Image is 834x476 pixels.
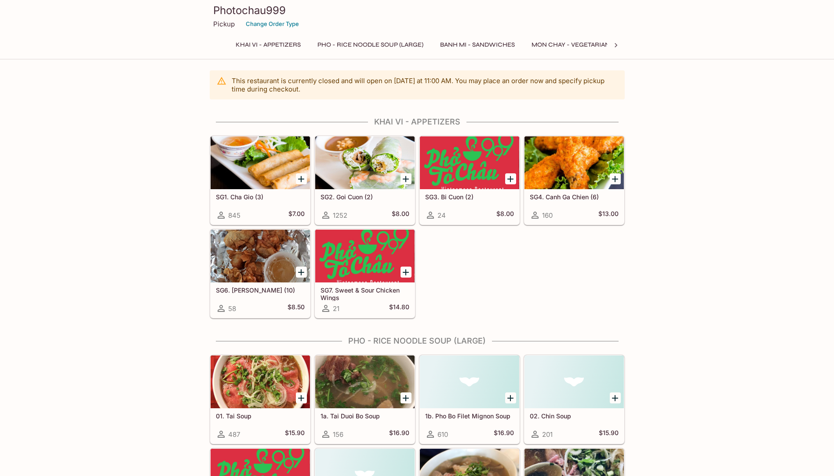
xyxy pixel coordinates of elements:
[213,4,621,17] h3: Photochau999
[420,355,519,408] div: 1b. Pho Bo Filet Mignon Soup
[315,136,415,189] div: SG2. Goi Cuon (2)
[333,430,343,439] span: 156
[530,193,619,201] h5: SG4. Canh Ga Chien (6)
[313,39,428,51] button: Pho - Rice Noodle Soup (Large)
[401,267,412,278] button: Add SG7. Sweet & Sour Chicken Wings
[315,229,415,318] a: SG7. Sweet & Sour Chicken Wings21$14.80
[524,136,624,189] div: SG4. Canh Ga Chien (6)
[610,392,621,403] button: Add 02. Chin Soup
[527,39,644,51] button: Mon Chay - Vegetarian Entrees
[232,77,618,93] p: This restaurant is currently closed and will open on [DATE] at 11:00 AM . You may place an order ...
[288,303,305,314] h5: $8.50
[210,229,310,318] a: SG6. [PERSON_NAME] (10)58$8.50
[213,20,235,28] p: Pickup
[228,211,240,220] span: 845
[425,193,514,201] h5: SG3. Bi Cuon (2)
[210,136,310,225] a: SG1. Cha Gio (3)845$7.00
[392,210,409,220] h5: $8.00
[210,117,625,127] h4: Khai Vi - Appetizers
[401,392,412,403] button: Add 1a. Tai Duoi Bo Soup
[320,286,409,301] h5: SG7. Sweet & Sour Chicken Wings
[419,136,520,225] a: SG3. Bi Cuon (2)24$8.00
[210,336,625,346] h4: Pho - Rice Noodle Soup (Large)
[315,355,415,408] div: 1a. Tai Duoi Bo Soup
[216,193,305,201] h5: SG1. Cha Gio (3)
[320,412,409,420] h5: 1a. Tai Duoi Bo Soup
[211,355,310,408] div: 01. Tai Soup
[211,230,310,282] div: SG6. Hoanh Thanh Chien (10)
[389,303,409,314] h5: $14.80
[211,136,310,189] div: SG1. Cha Gio (3)
[210,355,310,444] a: 01. Tai Soup487$15.90
[610,173,621,184] button: Add SG4. Canh Ga Chien (6)
[598,210,619,220] h5: $13.00
[524,136,624,225] a: SG4. Canh Ga Chien (6)160$13.00
[599,429,619,439] h5: $15.90
[542,430,553,439] span: 201
[296,392,307,403] button: Add 01. Tai Soup
[296,267,307,278] button: Add SG6. Hoanh Thanh Chien (10)
[228,430,240,439] span: 487
[425,412,514,420] h5: 1b. Pho Bo Filet Mignon Soup
[333,211,347,220] span: 1252
[228,304,236,313] span: 58
[315,230,415,282] div: SG7. Sweet & Sour Chicken Wings
[216,412,305,420] h5: 01. Tai Soup
[216,286,305,294] h5: SG6. [PERSON_NAME] (10)
[505,173,516,184] button: Add SG3. Bi Cuon (2)
[437,430,448,439] span: 610
[505,392,516,403] button: Add 1b. Pho Bo Filet Mignon Soup
[542,211,553,220] span: 160
[288,210,305,220] h5: $7.00
[315,355,415,444] a: 1a. Tai Duoi Bo Soup156$16.90
[231,39,306,51] button: Khai Vi - Appetizers
[296,173,307,184] button: Add SG1. Cha Gio (3)
[242,17,303,31] button: Change Order Type
[285,429,305,439] h5: $15.90
[524,355,624,444] a: 02. Chin Soup201$15.90
[437,211,446,220] span: 24
[401,173,412,184] button: Add SG2. Goi Cuon (2)
[389,429,409,439] h5: $16.90
[496,210,514,220] h5: $8.00
[420,136,519,189] div: SG3. Bi Cuon (2)
[315,136,415,225] a: SG2. Goi Cuon (2)1252$8.00
[333,304,339,313] span: 21
[320,193,409,201] h5: SG2. Goi Cuon (2)
[530,412,619,420] h5: 02. Chin Soup
[494,429,514,439] h5: $16.90
[435,39,520,51] button: Banh Mi - Sandwiches
[524,355,624,408] div: 02. Chin Soup
[419,355,520,444] a: 1b. Pho Bo Filet Mignon Soup610$16.90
